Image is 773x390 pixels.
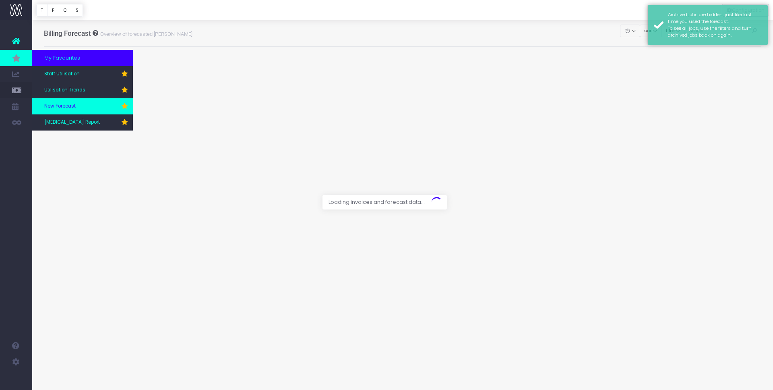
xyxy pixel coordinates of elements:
span: My Favourites [44,54,80,62]
span: Staff Utilisation [44,71,80,78]
a: Staff Utilisation [32,66,133,82]
a: New Forecast [32,98,133,114]
span: Utilisation Trends [44,87,85,94]
div: Archived jobs are hidden, just like last time you used the forecast. To see all jobs, use the fil... [668,11,762,39]
span: New Forecast [44,103,76,110]
div: Vertical button group [722,4,769,17]
span: Loading invoices and forecast data... [322,195,431,210]
button: F [48,4,59,17]
img: images/default_profile_image.png [10,374,22,386]
button: T [36,4,48,17]
button: S [71,4,83,17]
span: [MEDICAL_DATA] Report [44,119,100,126]
a: Utilisation Trends [32,82,133,98]
div: Vertical button group [36,4,83,17]
a: [MEDICAL_DATA] Report [32,114,133,131]
button: C [59,4,72,17]
button: Configuration [722,4,769,17]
